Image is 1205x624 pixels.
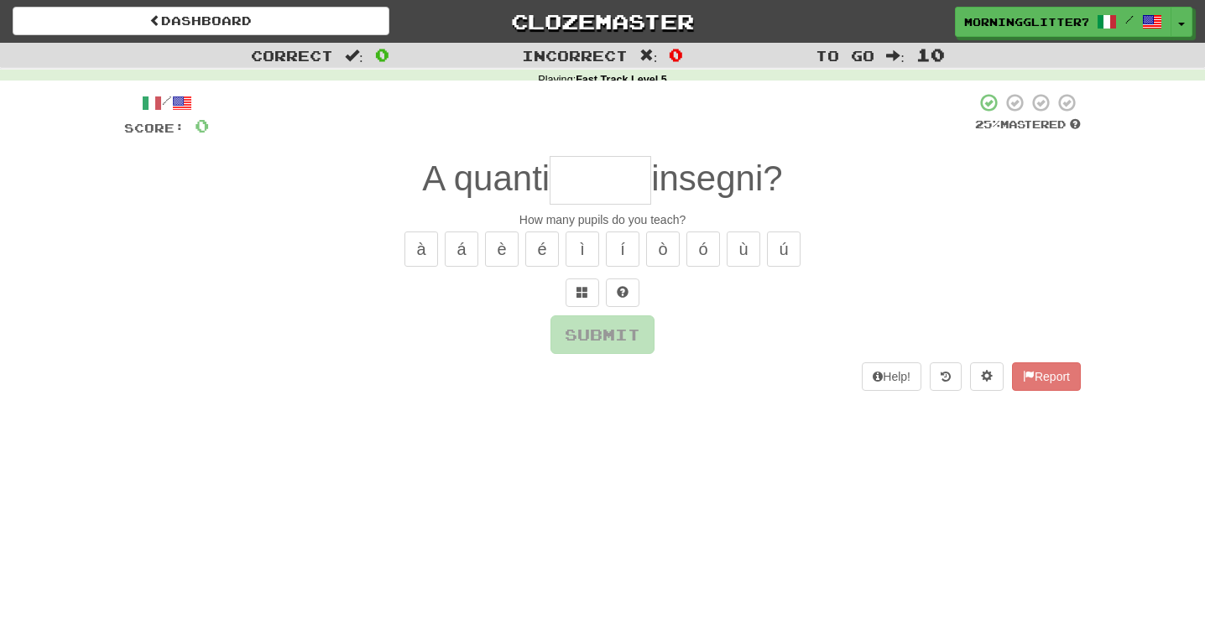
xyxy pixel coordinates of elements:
button: Submit [550,315,655,354]
button: Round history (alt+y) [930,362,962,391]
a: Dashboard [13,7,389,35]
a: Clozemaster [415,7,791,36]
span: 0 [375,44,389,65]
div: Mastered [975,117,1081,133]
button: Switch sentence to multiple choice alt+p [566,278,599,307]
a: MorningGlitter7075 / [955,7,1171,37]
span: / [1125,13,1134,25]
span: : [639,49,658,63]
span: 0 [669,44,683,65]
span: To go [816,47,874,64]
button: Report [1012,362,1081,391]
button: Single letter hint - you only get 1 per sentence and score half the points! alt+h [606,278,639,307]
span: Correct [251,47,333,64]
span: 0 [195,115,209,136]
span: : [886,49,905,63]
button: ó [686,231,720,267]
button: ò [646,231,680,267]
span: : [345,49,363,63]
button: è [485,231,519,267]
button: é [525,231,559,267]
button: í [606,231,639,267]
strong: Fast Track Level 5 [576,74,667,86]
span: insegni? [651,159,782,198]
button: ú [767,231,801,267]
div: How many pupils do you teach? [124,211,1081,228]
span: 25 % [975,117,1000,131]
span: Incorrect [522,47,628,64]
span: Score: [124,121,185,135]
button: ù [727,231,760,267]
span: 10 [916,44,945,65]
span: A quanti [422,159,550,198]
div: / [124,92,209,113]
button: Help! [862,362,921,391]
button: á [445,231,478,267]
button: ì [566,231,599,267]
button: à [404,231,438,267]
span: MorningGlitter7075 [964,14,1088,29]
